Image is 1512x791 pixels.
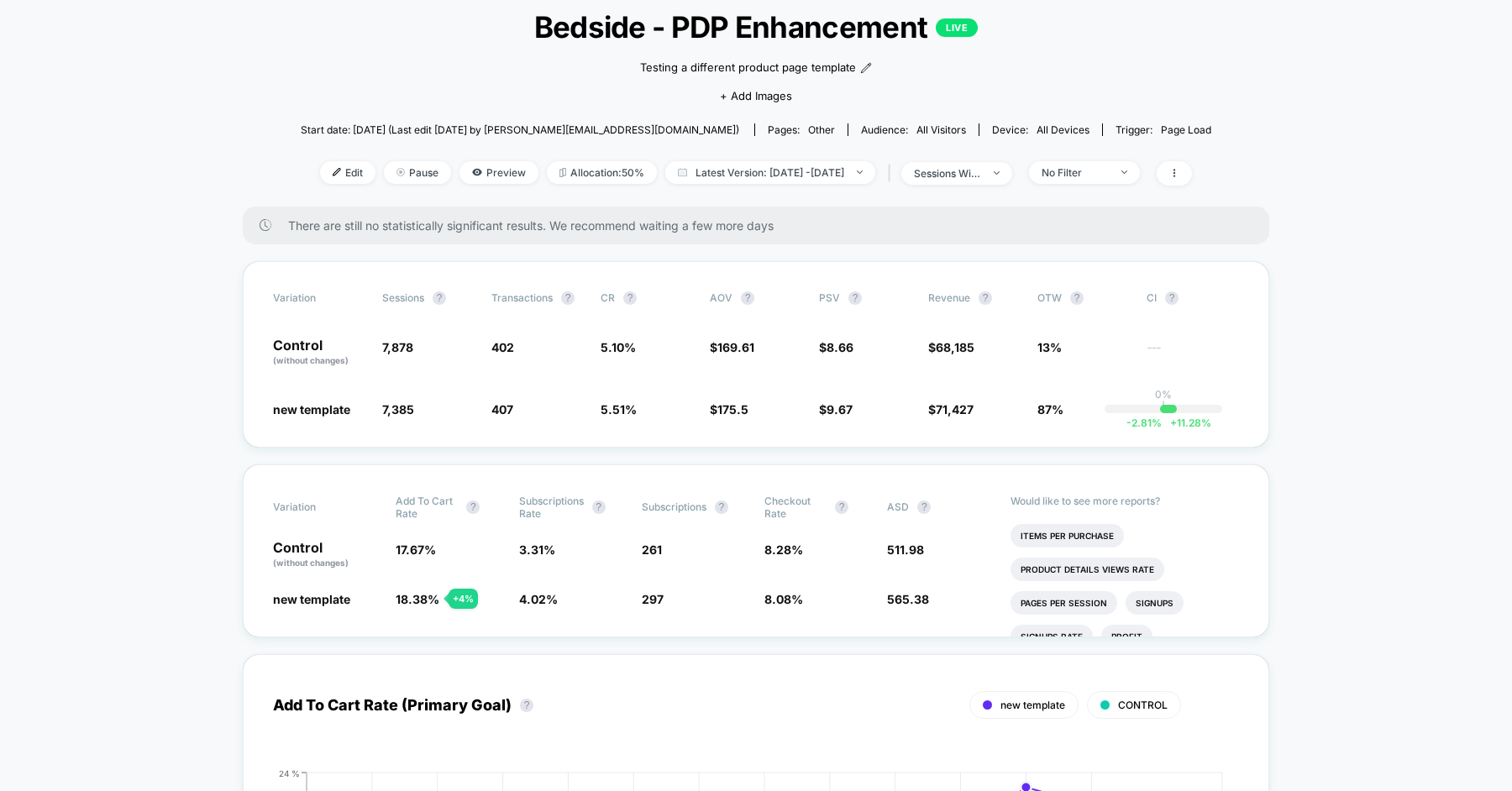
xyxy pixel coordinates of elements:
span: -2.81 % [1126,416,1162,429]
span: Bedside - PDP Enhancement [346,9,1165,45]
span: PSV [819,291,840,304]
li: Signups Rate [1011,625,1093,648]
li: Product Details Views Rate [1011,558,1164,581]
span: Variation [273,495,365,520]
button: ? [835,500,848,514]
span: AOV [710,291,732,304]
span: new template [1000,699,1065,711]
button: ? [520,699,533,712]
span: Start date: [DATE] (Last edit [DATE] by [PERSON_NAME][EMAIL_ADDRESS][DOMAIN_NAME]) [301,123,739,136]
p: 0% [1155,388,1172,401]
button: ? [561,291,575,305]
span: Transactions [491,291,553,304]
span: Sessions [382,291,424,304]
span: 407 [491,402,513,416]
span: 402 [491,340,514,354]
button: ? [433,291,446,305]
button: ? [917,500,931,514]
span: Subscriptions Rate [519,495,584,520]
img: calendar [678,168,687,176]
span: 175.5 [717,402,748,416]
img: end [994,171,1000,175]
span: Subscriptions [642,500,706,513]
span: 297 [642,592,664,606]
div: sessions with impression [914,167,981,180]
span: 5.10 % [601,340,636,354]
span: 261 [642,542,662,557]
img: edit [333,168,341,176]
div: + 4 % [449,589,478,609]
span: + Add Images [720,89,792,102]
span: 17.67 % [396,542,436,557]
span: $ [819,402,853,416]
span: (without changes) [273,558,349,568]
button: ? [715,500,728,514]
span: All Visitors [916,123,966,136]
span: new template [273,402,350,416]
span: Pause [384,161,451,184]
span: $ [710,402,748,416]
button: ? [1070,291,1084,305]
p: Control [273,338,365,367]
span: 13% [1037,340,1062,354]
li: Signups [1126,591,1184,615]
span: OTW [1037,291,1130,305]
span: 9.67 [827,402,853,416]
span: 8.66 [827,340,853,354]
span: 18.38 % [396,592,439,606]
span: CR [601,291,615,304]
span: new template [273,592,350,606]
li: Profit [1101,625,1152,648]
span: 7,878 [382,340,413,354]
span: Checkout Rate [764,495,827,520]
span: $ [928,402,974,416]
button: ? [979,291,992,305]
span: 8.28 % [764,542,803,557]
span: 3.31 % [519,542,555,557]
span: Variation [273,291,365,305]
span: 11.28 % [1162,416,1211,429]
span: Testing a different product page template [640,60,856,76]
span: Preview [459,161,538,184]
div: Audience: [861,123,966,136]
span: Add To Cart Rate [396,495,458,520]
span: 8.08 % [764,592,803,606]
span: Latest Version: [DATE] - [DATE] [665,161,875,184]
p: | [1162,401,1165,413]
tspan: 24 % [279,767,300,778]
span: ASD [887,500,909,513]
span: all devices [1037,123,1089,136]
li: Pages Per Session [1011,591,1117,615]
button: ? [1165,291,1179,305]
span: (without changes) [273,355,349,365]
span: 71,427 [936,402,974,416]
span: 5.51 % [601,402,637,416]
span: other [808,123,835,136]
button: ? [848,291,862,305]
button: ? [623,291,637,305]
span: There are still no statistically significant results. We recommend waiting a few more days [288,218,1236,233]
img: end [857,170,863,174]
button: ? [741,291,754,305]
li: Items Per Purchase [1011,524,1124,547]
span: | [884,161,901,186]
span: Device: [979,123,1102,136]
span: CI [1147,291,1239,305]
span: $ [928,340,974,354]
img: end [1121,170,1127,174]
span: 7,385 [382,402,414,416]
span: Edit [320,161,375,184]
span: CONTROL [1118,699,1168,711]
button: ? [466,500,480,514]
span: Allocation: 50% [547,161,657,184]
div: Pages: [768,123,835,136]
span: 87% [1037,402,1063,416]
span: 169.61 [717,340,754,354]
div: No Filter [1042,166,1109,179]
span: 511.98 [887,542,924,557]
span: Revenue [928,291,970,304]
button: ? [592,500,606,514]
div: Trigger: [1116,123,1211,136]
p: Would like to see more reports? [1011,495,1240,507]
p: LIVE [936,18,978,37]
